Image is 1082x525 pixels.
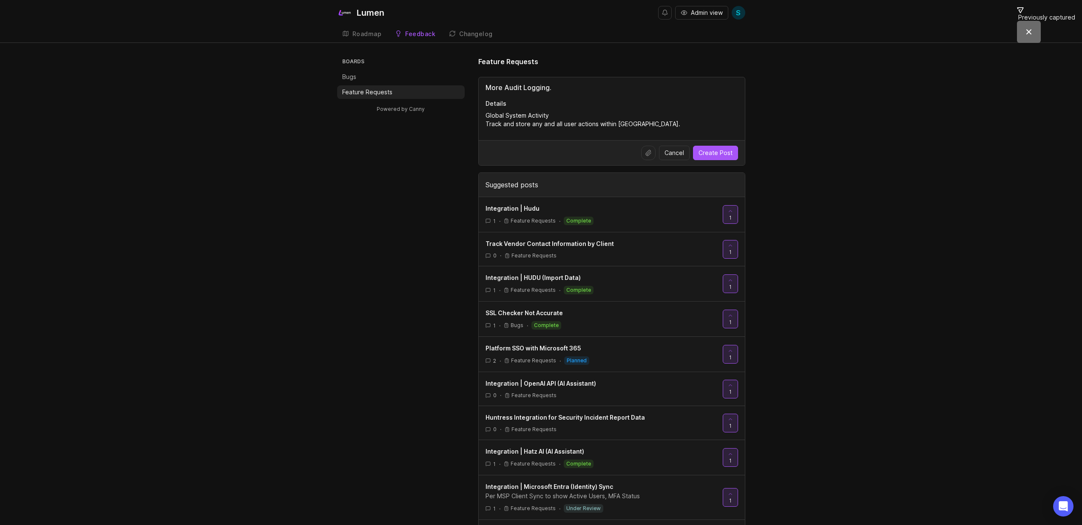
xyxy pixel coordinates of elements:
[486,309,563,316] span: SSL Checker Not Accurate
[559,505,560,512] div: ·
[729,457,732,464] span: 1
[729,248,732,256] span: 1
[486,413,723,433] a: Huntress Integration for Security Incident Report Data0·Feature Requests
[493,322,496,329] span: 1
[486,344,723,365] a: Platform SSO with Microsoft 3652·Feature Requests·planned
[500,357,501,364] div: ·
[511,287,556,294] p: Feature Requests
[729,422,732,429] span: 1
[357,8,384,17] div: Lumen
[486,491,716,501] div: Per MSP Client Sync to show Active Users, MFA Status
[493,252,497,259] span: 0
[486,205,540,212] span: Integration | Hudu
[511,217,556,224] p: Feature Requests
[337,85,465,99] a: Feature Requests
[1053,496,1073,517] div: Open Intercom Messenger
[337,70,465,84] a: Bugs
[511,460,556,467] p: Feature Requests
[486,82,738,93] input: Title
[511,322,523,329] p: Bugs
[486,274,581,281] span: Integration | HUDU (Import Data)
[493,217,496,225] span: 1
[479,173,745,197] div: Suggested posts
[500,426,501,433] div: ·
[486,273,723,294] a: Integration | HUDU (Import Data)1·Feature Requests·complete
[723,274,738,293] button: 1
[486,448,584,455] span: Integration | Hatz AI (AI Assistant)
[341,56,465,68] h3: Boards
[486,204,723,225] a: Integration | Hudu1·Feature Requests·complete
[736,8,741,18] span: S
[559,460,560,468] div: ·
[723,380,738,398] button: 1
[486,308,723,330] a: SSL Checker Not Accurate1·Bugs·complete
[511,392,557,399] p: Feature Requests
[499,217,500,225] div: ·
[665,149,684,157] span: Cancel
[567,357,587,364] p: planned
[486,483,613,490] span: Integration | Microsoft Entra (Identity) Sync
[699,149,733,157] span: Create Post
[486,99,738,108] p: Details
[729,354,732,361] span: 1
[675,6,728,20] button: Admin view
[723,205,738,224] button: 1
[566,217,591,224] p: complete
[693,146,738,160] button: Create Post
[729,214,732,221] span: 1
[691,8,723,17] span: Admin view
[352,31,382,37] div: Roadmap
[493,505,496,512] span: 1
[511,505,556,512] p: Feature Requests
[559,357,561,364] div: ·
[486,239,723,259] a: Track Vendor Contact Information by Client0·Feature Requests
[493,357,496,364] span: 2
[493,392,497,399] span: 0
[499,460,500,468] div: ·
[499,505,500,512] div: ·
[559,217,560,225] div: ·
[337,5,352,20] img: Lumen logo
[486,240,614,247] span: Track Vendor Contact Information by Client
[723,310,738,328] button: 1
[511,357,556,364] p: Feature Requests
[459,31,493,37] div: Changelog
[342,73,356,81] p: Bugs
[511,252,557,259] p: Feature Requests
[500,252,501,259] div: ·
[405,31,435,37] div: Feedback
[486,414,645,421] span: Huntress Integration for Security Incident Report Data
[444,25,498,43] a: Changelog
[486,379,723,399] a: Integration | OpenAI API (AI Assistant)0·Feature Requests
[732,6,745,20] button: S
[390,25,440,43] a: Feedback
[337,25,387,43] a: Roadmap
[493,287,496,294] span: 1
[486,380,596,387] span: Integration | OpenAI API (AI Assistant)
[499,287,500,294] div: ·
[527,322,528,329] div: ·
[500,392,501,399] div: ·
[511,426,557,433] p: Feature Requests
[493,426,497,433] span: 0
[729,497,732,504] span: 1
[486,447,723,468] a: Integration | Hatz AI (AI Assistant)1·Feature Requests·complete
[486,344,581,352] span: Platform SSO with Microsoft 365
[566,287,591,294] p: complete
[723,448,738,467] button: 1
[534,322,559,329] p: complete
[723,345,738,364] button: 1
[499,322,500,329] div: ·
[729,283,732,291] span: 1
[559,287,560,294] div: ·
[486,111,738,128] textarea: Details
[486,482,723,513] a: Integration | Microsoft Entra (Identity) SyncPer MSP Client Sync to show Active Users, MFA Status...
[478,56,538,67] h1: Feature Requests
[375,104,426,114] a: Powered by Canny
[729,319,732,326] span: 1
[723,240,738,259] button: 1
[658,6,672,20] button: Notifications
[493,460,496,468] span: 1
[723,414,738,432] button: 1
